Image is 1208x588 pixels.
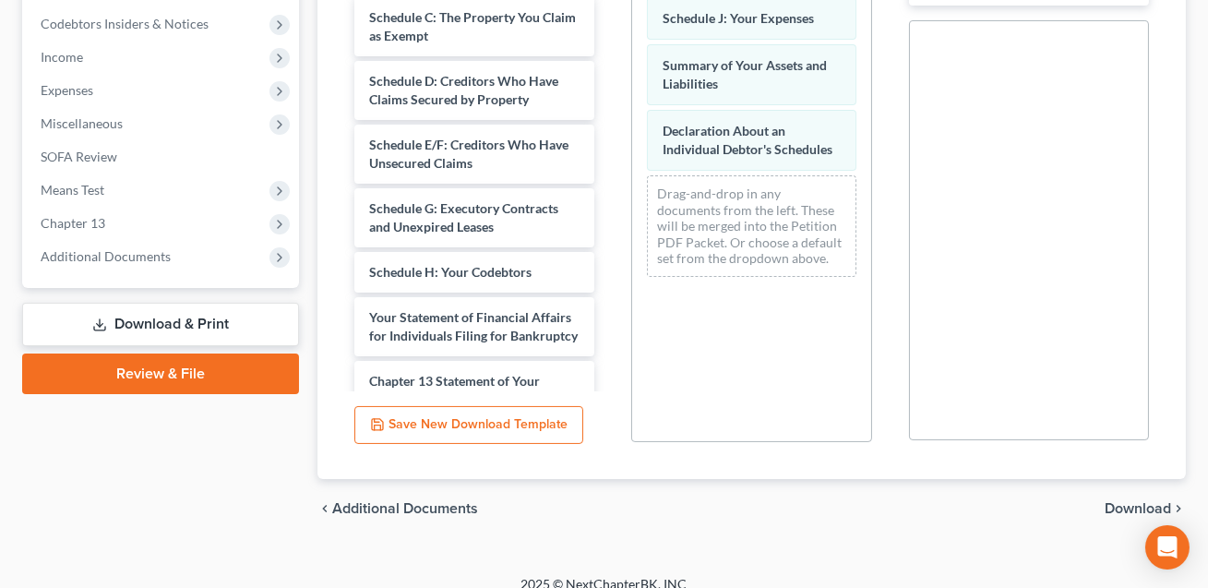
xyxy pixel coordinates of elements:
[317,501,478,516] a: chevron_left Additional Documents
[41,16,209,31] span: Codebtors Insiders & Notices
[369,9,576,43] span: Schedule C: The Property You Claim as Exempt
[369,137,568,171] span: Schedule E/F: Creditors Who Have Unsecured Claims
[663,123,832,157] span: Declaration About an Individual Debtor's Schedules
[41,115,123,131] span: Miscellaneous
[663,10,814,26] span: Schedule J: Your Expenses
[41,215,105,231] span: Chapter 13
[41,149,117,164] span: SOFA Review
[317,501,332,516] i: chevron_left
[41,182,104,198] span: Means Test
[663,57,827,91] span: Summary of Your Assets and Liabilities
[1171,501,1186,516] i: chevron_right
[369,73,558,107] span: Schedule D: Creditors Who Have Claims Secured by Property
[22,354,299,394] a: Review & File
[1145,525,1190,570] div: Open Intercom Messenger
[332,501,478,516] span: Additional Documents
[1105,501,1186,516] button: Download chevron_right
[369,264,532,280] span: Schedule H: Your Codebtors
[1105,501,1171,516] span: Download
[41,82,93,98] span: Expenses
[369,373,540,407] span: Chapter 13 Statement of Your Current Monthly Income
[647,175,855,277] div: Drag-and-drop in any documents from the left. These will be merged into the Petition PDF Packet. ...
[41,248,171,264] span: Additional Documents
[22,303,299,346] a: Download & Print
[369,309,578,343] span: Your Statement of Financial Affairs for Individuals Filing for Bankruptcy
[26,140,299,174] a: SOFA Review
[354,406,583,445] button: Save New Download Template
[369,200,558,234] span: Schedule G: Executory Contracts and Unexpired Leases
[41,49,83,65] span: Income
